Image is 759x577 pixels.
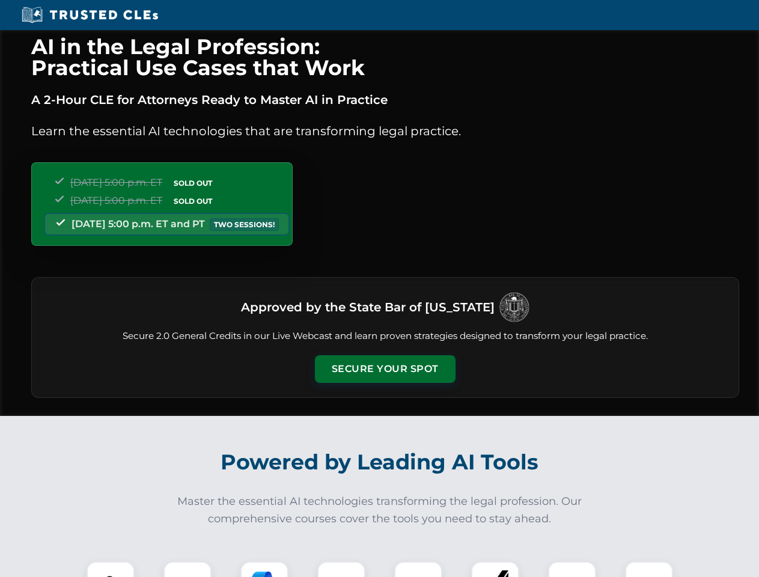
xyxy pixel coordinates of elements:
h2: Powered by Leading AI Tools [47,441,713,483]
span: [DATE] 5:00 p.m. ET [70,177,162,188]
p: A 2-Hour CLE for Attorneys Ready to Master AI in Practice [31,90,739,109]
img: Logo [499,292,529,322]
span: SOLD OUT [169,195,216,207]
p: Learn the essential AI technologies that are transforming legal practice. [31,121,739,141]
span: SOLD OUT [169,177,216,189]
button: Secure Your Spot [315,355,456,383]
img: Trusted CLEs [18,6,162,24]
h1: AI in the Legal Profession: Practical Use Cases that Work [31,36,739,78]
p: Master the essential AI technologies transforming the legal profession. Our comprehensive courses... [169,493,590,528]
p: Secure 2.0 General Credits in our Live Webcast and learn proven strategies designed to transform ... [46,329,724,343]
h3: Approved by the State Bar of [US_STATE] [241,296,495,318]
span: [DATE] 5:00 p.m. ET [70,195,162,206]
